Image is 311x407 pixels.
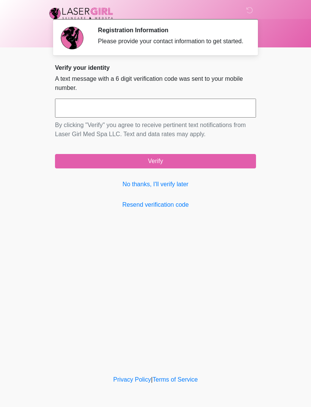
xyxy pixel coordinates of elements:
a: Resend verification code [55,200,256,209]
img: Laser Girl Med Spa LLC Logo [47,6,115,21]
p: By clicking "Verify" you agree to receive pertinent text notifications from Laser Girl Med Spa LL... [55,121,256,139]
a: No thanks, I'll verify later [55,180,256,189]
p: A text message with a 6 digit verification code was sent to your mobile number. [55,74,256,93]
a: Privacy Policy [113,376,151,383]
button: Verify [55,154,256,168]
a: Terms of Service [152,376,198,383]
div: Please provide your contact information to get started. [98,37,245,46]
h2: Verify your identity [55,64,256,71]
a: | [151,376,152,383]
h2: Registration Information [98,27,245,34]
img: Agent Avatar [61,27,83,49]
